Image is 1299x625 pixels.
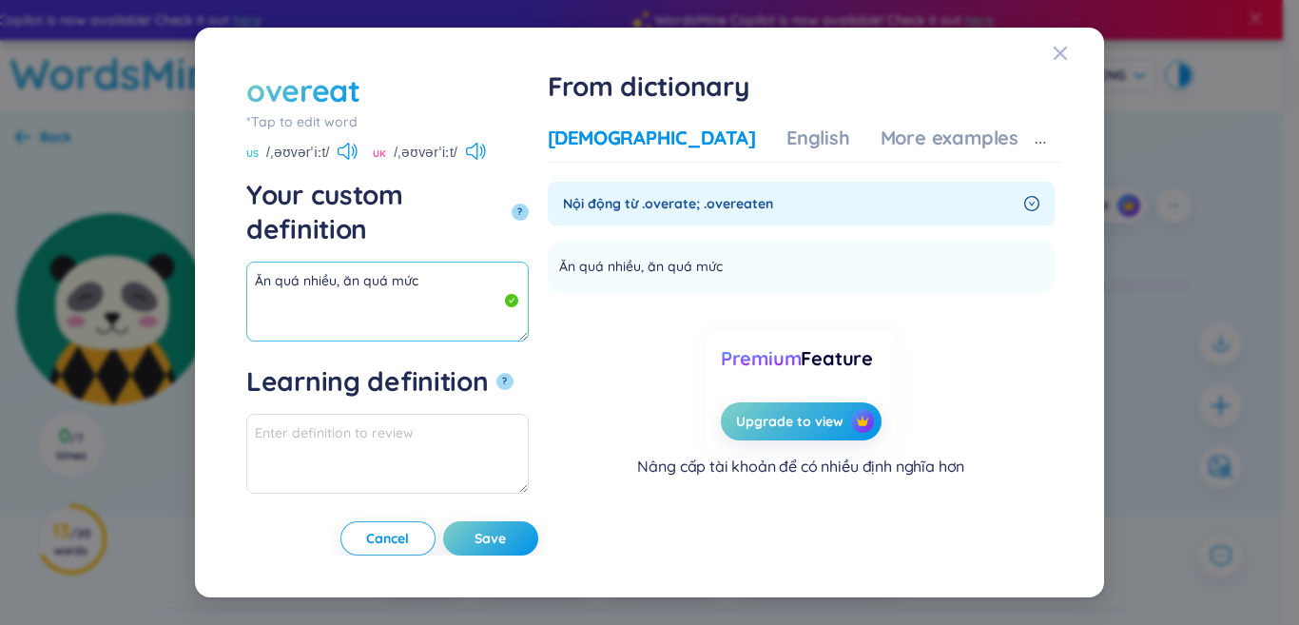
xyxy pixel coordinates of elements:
span: UK [373,146,386,162]
div: English [786,125,850,151]
button: Cancel [340,521,436,556]
span: right-circle [1024,196,1039,211]
button: Close [1053,28,1104,79]
div: overeat [246,69,360,111]
div: Feature [721,345,882,372]
span: Cancel [366,529,409,548]
div: *Tap to edit word [246,111,529,132]
span: /ˌəʊvərˈiːt/ [266,142,329,163]
div: More examples [881,125,1018,151]
img: crown icon [856,415,869,428]
button: Your custom definition [512,204,529,221]
div: Nội động từ .overate; .overeaten [548,182,1055,225]
button: Learning definition [496,373,514,390]
span: Premium [721,346,802,370]
div: Nâng cấp tài khoản để có nhiều định nghĩa hơn [637,456,964,477]
div: Your custom definition [246,178,504,246]
h1: From dictionary [548,69,1062,104]
span: /ˌəʊvərˈiːt/ [394,142,456,163]
button: Upgrade to viewcrown icon [721,402,882,440]
span: Upgrade to view [736,412,843,431]
button: ellipsis [1018,125,1062,163]
textarea: Ăn quá nhiều, ăn quá mức [246,262,529,342]
span: Ăn quá nhiều, ăn quá mức [559,256,723,279]
button: Save [443,521,538,556]
span: Save [475,529,506,548]
span: Nội động từ .overate; .overeaten [563,193,1017,214]
div: [DEMOGRAPHIC_DATA] [548,125,756,151]
span: ellipsis [1034,136,1047,149]
div: Learning definition [246,364,489,399]
span: US [246,146,259,162]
